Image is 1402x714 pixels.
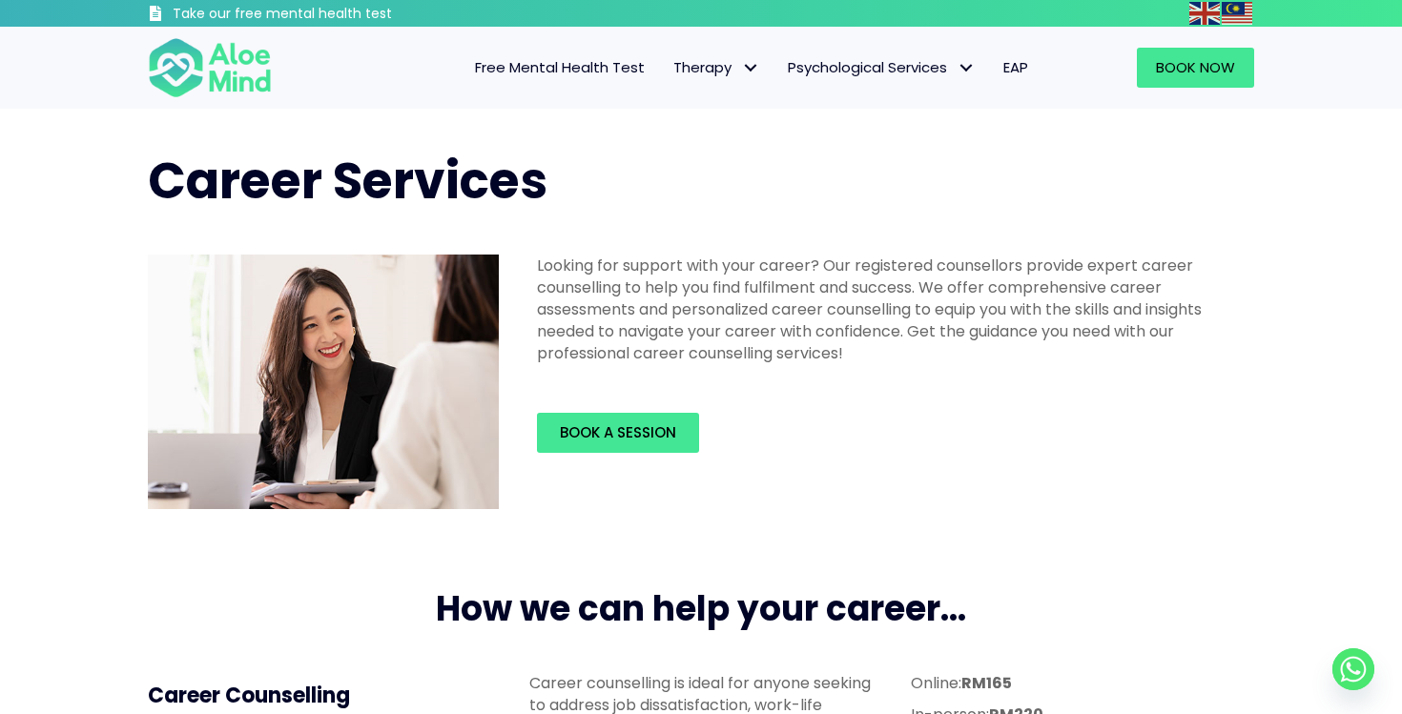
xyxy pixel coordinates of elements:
nav: Menu [297,48,1042,88]
span: How we can help your career... [436,584,966,633]
img: en [1189,2,1220,25]
a: Book Now [1137,48,1254,88]
span: Psychological Services: submenu [952,54,979,82]
span: Therapy: submenu [736,54,764,82]
h4: Career Counselling [148,682,491,711]
a: English [1189,2,1222,24]
p: Online: [911,672,1254,694]
img: ms [1222,2,1252,25]
a: Whatsapp [1332,648,1374,690]
p: Looking for support with your career? Our registered counsellors provide expert career counsellin... [537,255,1243,365]
h3: Take our free mental health test [173,5,494,24]
span: Book Now [1156,57,1235,77]
img: Career counselling [148,255,499,510]
span: Therapy [673,57,759,77]
a: Free Mental Health Test [461,48,659,88]
img: Aloe mind Logo [148,36,272,99]
strong: RM165 [961,672,1012,694]
a: Psychological ServicesPsychological Services: submenu [773,48,989,88]
a: Take our free mental health test [148,5,494,27]
span: Book a session [560,422,676,442]
a: TherapyTherapy: submenu [659,48,773,88]
a: EAP [989,48,1042,88]
a: Book a session [537,413,699,453]
span: Psychological Services [788,57,975,77]
a: Malay [1222,2,1254,24]
span: EAP [1003,57,1028,77]
span: Free Mental Health Test [475,57,645,77]
span: Career Services [148,146,547,215]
